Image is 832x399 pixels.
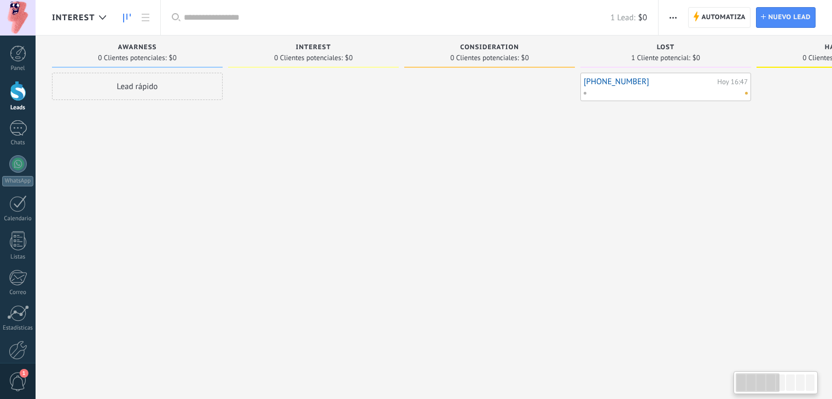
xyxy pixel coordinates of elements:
div: Calendario [2,215,34,222]
div: Panel [2,65,34,72]
span: Awarness [118,44,157,51]
div: Leads [2,104,34,112]
span: 0 Clientes potenciales: [274,55,342,61]
div: Interest [234,44,393,53]
span: 1 Lead: [610,13,635,23]
div: WhatsApp [2,176,33,186]
div: Lead rápido [52,73,223,100]
span: 0 Clientes potenciales: [450,55,519,61]
span: Lost [657,44,674,51]
a: [PHONE_NUMBER] [584,77,714,86]
div: Chats [2,139,34,146]
span: Consideration [460,44,519,51]
a: Automatiza [688,7,750,28]
span: $0 [169,55,177,61]
div: Awarness [57,44,217,53]
span: $0 [693,55,700,61]
div: Estadísticas [2,325,34,332]
span: 0 Clientes potenciales: [98,55,166,61]
span: No hay nada asignado [745,92,748,95]
div: Consideration [410,44,569,53]
span: Automatiza [701,8,746,27]
div: Lost [586,44,746,53]
span: 1 Cliente potencial: [631,55,690,61]
span: 1 [20,369,28,378]
div: Listas [2,254,34,261]
span: $0 [521,55,529,61]
span: $0 [638,13,647,23]
span: Interest [296,44,331,51]
div: Correo [2,289,34,296]
a: Nuevo lead [756,7,816,28]
span: Interest [52,13,95,23]
span: Nuevo lead [768,8,811,27]
div: Hoy 16:47 [717,78,748,85]
span: $0 [345,55,353,61]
